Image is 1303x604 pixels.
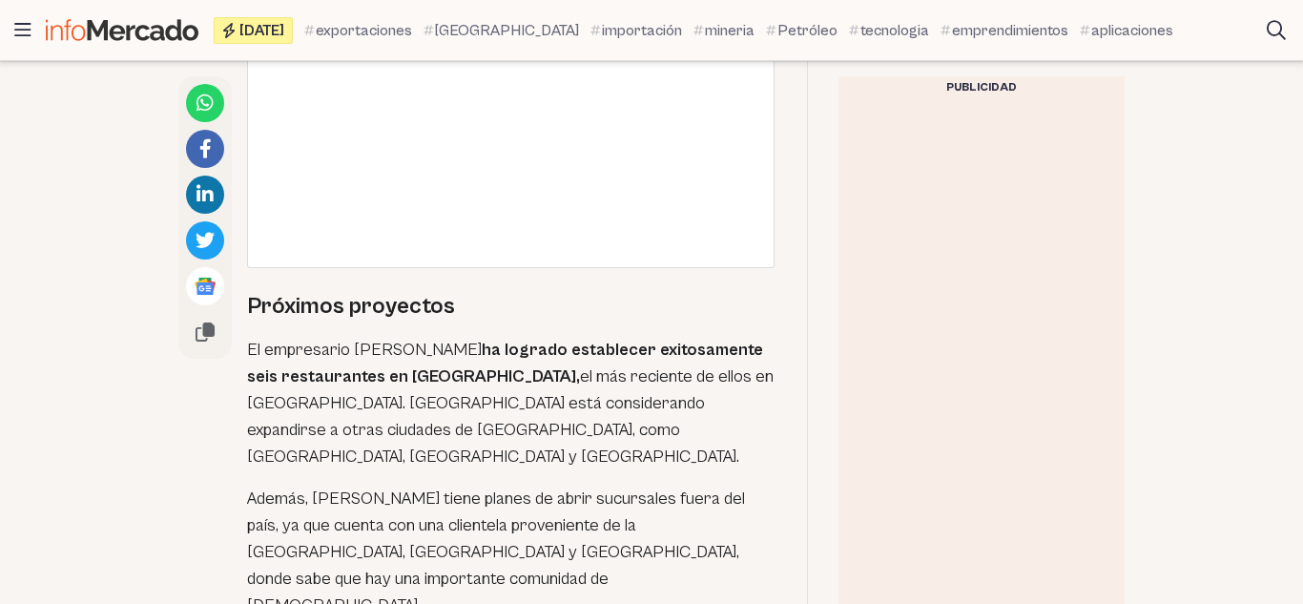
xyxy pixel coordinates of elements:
span: emprendimientos [952,19,1068,42]
span: [DATE] [239,23,284,38]
span: importación [602,19,682,42]
span: tecnologia [860,19,929,42]
img: Google News logo [194,275,217,298]
a: importación [590,19,682,42]
a: [GEOGRAPHIC_DATA] [424,19,579,42]
a: mineria [693,19,755,42]
strong: ha logrado establecer exitosamente seis restaurantes en [GEOGRAPHIC_DATA], [247,340,763,386]
h2: Próximos proyectos [247,291,776,322]
a: aplicaciones [1080,19,1173,42]
span: mineria [705,19,755,42]
img: Infomercado Ecuador logo [46,19,198,41]
p: El empresario [PERSON_NAME] el más reciente de ellos en [GEOGRAPHIC_DATA]. [GEOGRAPHIC_DATA] está... [247,337,776,470]
span: aplicaciones [1091,19,1173,42]
a: emprendimientos [941,19,1068,42]
a: exportaciones [304,19,412,42]
span: exportaciones [316,19,412,42]
div: Publicidad [838,76,1125,99]
span: [GEOGRAPHIC_DATA] [435,19,579,42]
a: Petróleo [766,19,838,42]
span: Petróleo [777,19,838,42]
a: tecnologia [849,19,929,42]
